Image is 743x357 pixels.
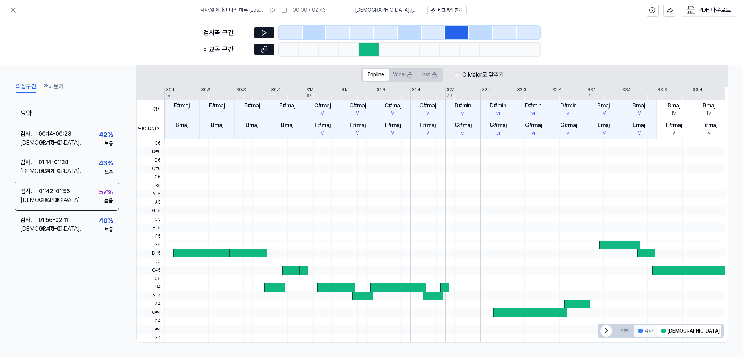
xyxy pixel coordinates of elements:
div: 01:14 - 01:28 [38,158,69,167]
div: IV [637,130,641,137]
div: 31.3 [377,87,385,93]
div: 00:00 / 02:43 [293,7,326,14]
div: V [321,110,324,117]
div: 31.1 [306,87,313,93]
span: C5 [137,275,164,283]
div: 30.1 [166,87,174,93]
div: G#maj [455,121,472,130]
div: F#maj [420,121,436,130]
div: vi [496,110,500,117]
div: Emaj [598,121,610,130]
span: G4 [137,317,164,325]
div: PDF 다운로드 [698,5,731,15]
span: B5 [137,181,164,190]
div: G#maj [525,121,542,130]
span: C#5 [137,266,164,275]
div: Bmaj [668,101,680,110]
span: G#4 [137,308,164,317]
div: 01:42 - 01:56 [39,187,70,195]
span: G#5 [137,207,164,215]
div: 00:48 - 01:01 [38,224,70,233]
div: C#maj [349,101,366,110]
div: Bmaj [597,101,610,110]
div: IV [602,130,606,137]
div: D#min [490,101,506,110]
div: 보통 [104,169,113,176]
div: 보통 [104,226,113,233]
div: IV [637,110,641,117]
div: 검사 . [20,158,38,167]
div: 33.4 [693,87,702,93]
div: 43 % [99,158,113,169]
div: 32.3 [517,87,526,93]
div: vi [496,130,500,137]
span: A#5 [137,190,164,198]
div: 32.1 [447,87,455,93]
div: V [356,130,359,137]
div: I [251,130,253,137]
div: [DEMOGRAPHIC_DATA] . [20,224,38,233]
div: I [287,130,288,137]
button: 검사 [634,325,657,337]
div: F#maj [244,101,260,110]
div: vi [531,110,535,117]
div: I [217,130,218,137]
div: 20 [447,93,452,99]
span: D5 [137,257,164,266]
span: G5 [137,215,164,224]
svg: help [649,7,656,14]
div: 32.2 [482,87,491,93]
div: 01:01 - 01:14 [39,195,67,204]
div: 요약 [15,103,119,125]
div: 보통 [104,140,113,147]
div: F#maj [279,101,295,110]
button: Inst [417,69,442,81]
div: 검사곡 구간 [203,28,250,38]
div: IV [602,110,606,117]
div: 검사 . [20,216,38,224]
div: vi [531,130,535,137]
div: 높음 [104,197,113,204]
div: V [426,130,430,137]
div: IV [707,110,711,117]
img: PDF Download [687,6,695,15]
button: Vocal [389,69,417,81]
span: D#5 [137,249,164,257]
div: Bmaj [211,121,223,130]
div: vi [461,110,465,117]
div: I [251,110,253,117]
button: 전체 [616,325,634,337]
div: V [391,130,394,137]
span: E6 [137,139,164,147]
div: C#maj [314,101,331,110]
div: Bmaj [281,121,293,130]
span: F5 [137,232,164,240]
div: G#maj [560,121,577,130]
button: 전체보기 [44,81,64,93]
div: 33.2 [622,87,632,93]
button: [DEMOGRAPHIC_DATA] [657,325,724,337]
div: 40 % [99,216,113,226]
label: C Major로 맞추기 [462,70,504,79]
div: 18 [166,93,171,99]
div: Bmaj [246,121,258,130]
button: PDF 다운로드 [685,4,732,16]
div: Bmaj [703,101,715,110]
div: V [672,130,676,137]
div: 30.3 [236,87,246,93]
div: 00:48 - 01:01 [38,138,70,147]
div: 21 [587,93,592,99]
span: D#6 [137,147,164,156]
div: 00:48 - 01:01 [38,167,70,175]
div: G#maj [490,121,507,130]
div: 검사 . [20,130,38,138]
div: F#maj [209,101,225,110]
span: F4 [137,334,164,342]
span: C#6 [137,165,164,173]
div: V [356,110,359,117]
span: B4 [137,283,164,291]
div: I [181,130,182,137]
div: F#maj [385,121,401,130]
div: Bmaj [176,121,188,130]
span: [DEMOGRAPHIC_DATA] [137,119,164,139]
